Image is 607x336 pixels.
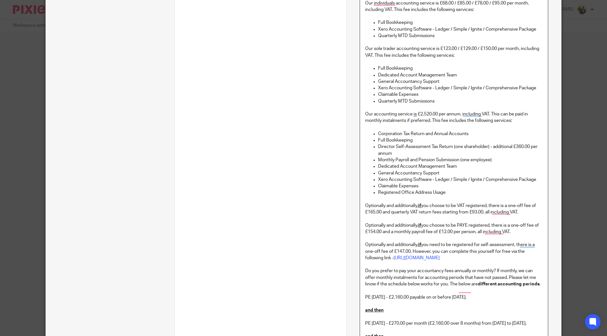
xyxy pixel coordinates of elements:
p: PE [DATE] - £270.00 per month (£2,160.00 over 8 months) from [DATE] to [DATE]. [365,320,543,327]
p: General Accountancy Support [378,170,543,176]
u: if [418,203,421,208]
p: Monthly Payroll and Pension Submission (one employee) [378,157,543,163]
a: [URL][DOMAIN_NAME] [394,256,440,260]
p: Full Bookkeeping [378,19,543,26]
strong: different accounting periods [478,282,540,286]
p: Corporation Tax Return and Annual Accounts [378,131,543,137]
p: Optionally and additionally, you need to be registered for self-assessment, there is a one-off fe... [365,242,543,261]
p: Quarterly MTD Submissions [378,33,543,39]
u: and then [365,308,384,312]
p: Our sole trader accounting service is £123.00 / £129.00 / £150.00 per month, including VAT. This ... [365,45,543,59]
p: Optionally and additionally, you choose to be PAYE registered, there is a one-off fee of £154.00 ... [365,222,543,235]
p: Quarterly MTD Submissions [378,98,543,104]
p: Xero Accounting Software - Ledger / Simple / Ignite / Comprehensive Package [378,26,543,33]
p: Dedicated Account Management Team [378,72,543,78]
p: PE [DATE] - £2,160.00 payable on or before [DATE]. [365,294,543,301]
p: Dedicated Account Management Team [378,163,543,170]
u: if [418,223,421,228]
p: Registered Office Address Usage [378,189,543,196]
p: Xero Accounting Software - Ledger / Simple / Ignite / Comprehensive Package [378,176,543,183]
p: Xero Accounting Software - Ledger / Simple / Ignite / Comprehensive Package [378,85,543,91]
u: if [418,242,421,247]
p: Optionally and additionally, you choose to be VAT registered, there is a one-off fee of £165.00 a... [365,203,543,216]
p: Claimable Expenses [378,91,543,98]
p: Do you prefer to pay your accountancy fees annually or monthly? If monthly, we can offer monthly ... [365,268,543,287]
p: Director Self-Assessment Tax Return (one shareholder) - additional £360.00 per annum [378,143,543,157]
p: Full Bookkeeping [378,137,543,143]
p: Full Bookkeeping [378,65,543,72]
p: Claimable Expenses [378,183,543,189]
p: Our accounting service is £2,520.00 per annum, including VAT. This can be paid in monthly instalm... [365,111,543,124]
p: General Accountancy Support [378,78,543,85]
